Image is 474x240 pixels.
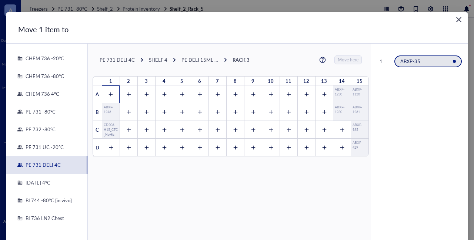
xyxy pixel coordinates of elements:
div: 8 [226,77,244,85]
div: B [93,103,102,121]
div: 1 [102,77,120,85]
div: CHEM 736 -20°C [23,55,64,62]
div: PE DELI 15ML RACK [181,57,218,63]
div: 11 [280,77,297,85]
div: SHELF 4 [149,57,167,63]
div: ABXP-1261 [353,105,367,119]
div: PE 731 DELI 4C [100,57,135,63]
div: PE 731 -80°C [23,108,56,115]
div: ABXP-429 [353,140,367,155]
div: CHEM 736 4°C [23,91,59,97]
div: 14 [333,77,351,85]
div: D [93,139,102,156]
span: ABXP-35 [400,58,420,65]
span: Close [453,20,465,28]
div: [DATE] 4°C [23,179,50,186]
div: 15 [351,77,368,85]
div: 1 [380,58,391,65]
div: ABXP-1230 [335,87,349,101]
div: BI 744 -80°C [in vivo] [23,197,72,204]
div: 6 [191,77,208,85]
div: PE 731 DELI 4C [23,162,61,168]
div: ABXP-1120 [353,87,367,101]
div: CHEM 736 -80°C [23,73,64,80]
div: 9 [244,77,262,85]
div: Move 1 item to [18,24,69,34]
div: A [93,85,102,103]
div: C [93,121,102,139]
div: 12 [297,77,315,85]
div: 4 [155,77,173,85]
div: 7 [208,77,226,85]
div: ABXP-935 [353,122,367,137]
div: RACK 3 [233,57,250,63]
div: PE 732 -80°C [23,126,56,133]
div: 10 [262,77,280,85]
div: 13 [315,77,333,85]
div: CD206-H15_CTC_NoHis [104,122,118,137]
div: 5 [173,77,191,85]
div: PE 731 UC -20°C [23,144,64,151]
div: 2 [120,77,137,85]
div: ABXP-1230 [335,105,349,119]
div: ABXP-1246 [104,105,118,119]
div: BI 736 LN2 Chest [23,215,64,222]
button: Close [453,18,465,30]
div: 3 [137,77,155,85]
button: Move here [334,55,362,64]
